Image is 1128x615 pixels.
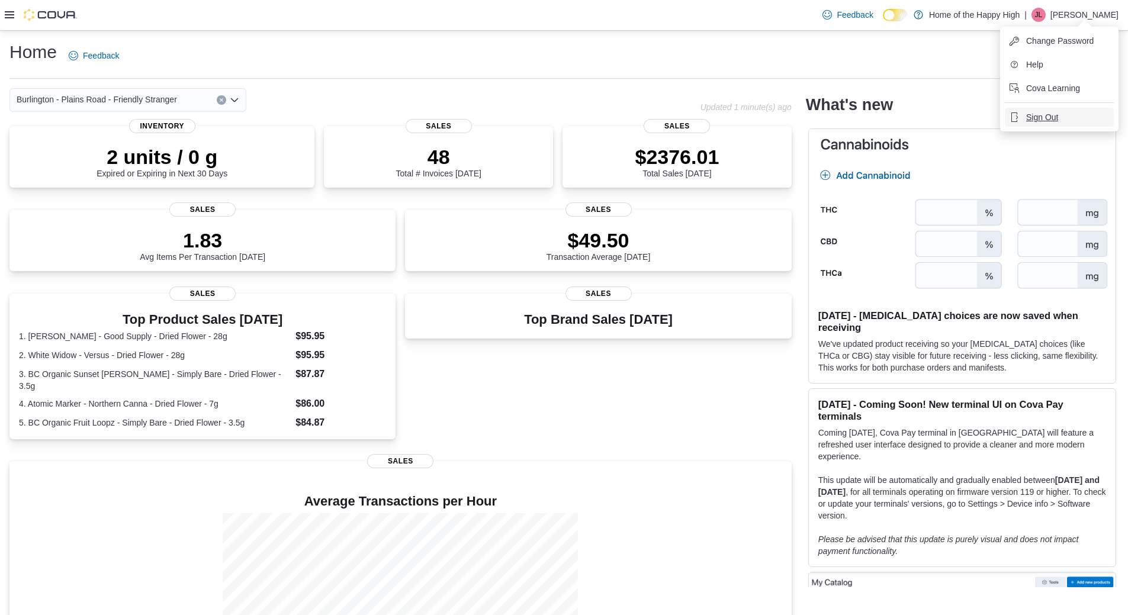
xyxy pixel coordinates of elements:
p: 48 [396,145,481,169]
div: Avg Items Per Transaction [DATE] [140,228,265,262]
span: Cova Learning [1026,82,1080,94]
p: [PERSON_NAME] [1050,8,1119,22]
button: Help [1005,55,1114,74]
dd: $86.00 [295,397,386,411]
div: Julia Lebek [1031,8,1046,22]
button: Clear input [217,95,226,105]
div: Total Sales [DATE] [635,145,719,178]
button: Sign Out [1005,108,1114,127]
input: Dark Mode [883,9,908,21]
dt: 4. Atomic Marker - Northern Canna - Dried Flower - 7g [19,398,291,410]
span: Sales [169,202,236,217]
div: Expired or Expiring in Next 30 Days [97,145,227,178]
button: Cova Learning [1005,79,1114,98]
span: Inventory [129,119,195,133]
div: Total # Invoices [DATE] [396,145,481,178]
dd: $84.87 [295,416,386,430]
dt: 2. White Widow - Versus - Dried Flower - 28g [19,349,291,361]
h2: What's new [806,95,893,114]
p: Home of the Happy High [929,8,1020,22]
span: Sales [565,286,632,301]
h1: Home [9,40,57,64]
span: Sales [565,202,632,217]
a: Feedback [818,3,878,27]
h3: Top Brand Sales [DATE] [524,313,673,327]
span: Feedback [837,9,873,21]
span: Burlington - Plains Road - Friendly Stranger [17,92,177,107]
dt: 1. [PERSON_NAME] - Good Supply - Dried Flower - 28g [19,330,291,342]
p: | [1024,8,1027,22]
h3: Top Product Sales [DATE] [19,313,386,327]
button: Change Password [1005,31,1114,50]
div: Transaction Average [DATE] [547,228,651,262]
span: Sales [367,454,433,468]
span: Change Password [1026,35,1094,47]
em: Please be advised that this update is purely visual and does not impact payment functionality. [818,534,1079,556]
img: Cova [24,9,77,21]
p: 1.83 [140,228,265,252]
dt: 3. BC Organic Sunset [PERSON_NAME] - Simply Bare - Dried Flower - 3.5g [19,368,291,392]
span: JL [1035,8,1043,22]
a: Feedback [64,44,124,67]
dd: $95.95 [295,329,386,343]
p: $49.50 [547,228,651,252]
span: Sales [406,119,472,133]
p: Coming [DATE], Cova Pay terminal in [GEOGRAPHIC_DATA] will feature a refreshed user interface des... [818,427,1106,462]
span: Sign Out [1026,111,1058,123]
span: Help [1026,59,1043,70]
button: Open list of options [230,95,239,105]
dt: 5. BC Organic Fruit Loopz - Simply Bare - Dried Flower - 3.5g [19,417,291,429]
h3: [DATE] - [MEDICAL_DATA] choices are now saved when receiving [818,310,1106,333]
p: $2376.01 [635,145,719,169]
dd: $87.87 [295,367,386,381]
h3: [DATE] - Coming Soon! New terminal UI on Cova Pay terminals [818,398,1106,422]
p: 2 units / 0 g [97,145,227,169]
h4: Average Transactions per Hour [19,494,782,508]
span: Dark Mode [883,21,883,22]
p: Updated 1 minute(s) ago [700,102,792,112]
p: This update will be automatically and gradually enabled between , for all terminals operating on ... [818,474,1106,521]
span: Sales [644,119,710,133]
span: Sales [169,286,236,301]
p: We've updated product receiving so your [MEDICAL_DATA] choices (like THCa or CBG) stay visible fo... [818,338,1106,373]
span: Feedback [83,50,119,62]
dd: $95.95 [295,348,386,362]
